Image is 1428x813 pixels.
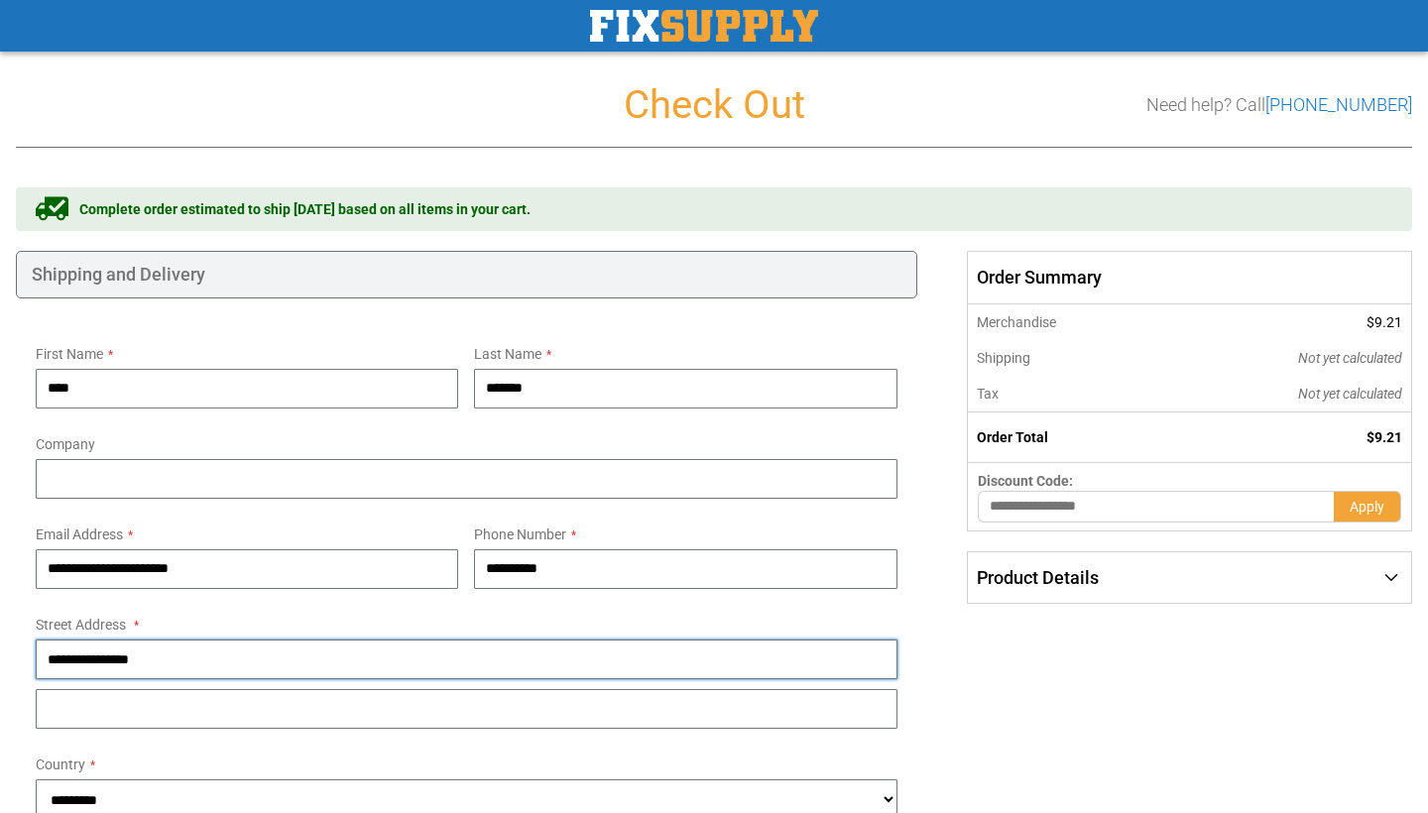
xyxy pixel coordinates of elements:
[16,83,1412,127] h1: Check Out
[967,376,1164,412] th: Tax
[79,199,531,219] span: Complete order estimated to ship [DATE] based on all items in your cart.
[1298,386,1402,402] span: Not yet calculated
[36,756,85,772] span: Country
[474,526,566,542] span: Phone Number
[1334,491,1401,523] button: Apply
[36,436,95,452] span: Company
[967,251,1412,304] span: Order Summary
[1265,94,1412,115] a: [PHONE_NUMBER]
[1367,314,1402,330] span: $9.21
[474,346,541,362] span: Last Name
[590,10,818,42] a: store logo
[977,429,1048,445] strong: Order Total
[36,526,123,542] span: Email Address
[1350,499,1384,515] span: Apply
[967,304,1164,340] th: Merchandise
[977,567,1099,588] span: Product Details
[16,251,917,298] div: Shipping and Delivery
[1298,350,1402,366] span: Not yet calculated
[978,473,1073,489] span: Discount Code:
[590,10,818,42] img: Fix Industrial Supply
[36,617,126,633] span: Street Address
[36,346,103,362] span: First Name
[977,350,1030,366] span: Shipping
[1146,95,1412,115] h3: Need help? Call
[1367,429,1402,445] span: $9.21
